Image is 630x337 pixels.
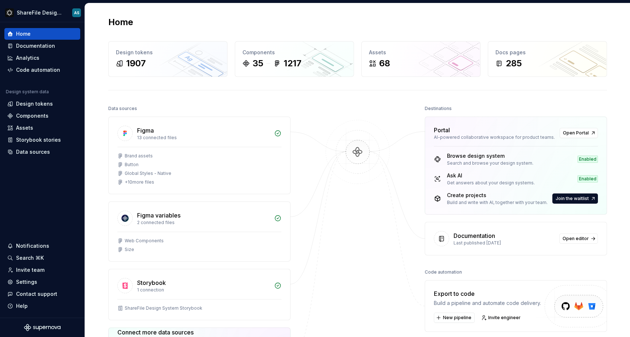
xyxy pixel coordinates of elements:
button: Notifications [4,240,80,252]
div: Documentation [16,42,55,50]
div: Code automation [16,66,60,74]
div: Enabled [577,156,598,163]
a: Documentation [4,40,80,52]
div: 35 [253,58,263,69]
button: Contact support [4,288,80,300]
a: Docs pages285 [488,41,607,77]
span: Invite engineer [488,315,521,321]
svg: Supernova Logo [24,324,61,331]
h2: Home [108,16,133,28]
img: 16fa4d48-c719-41e7-904a-cec51ff481f5.png [5,8,14,17]
div: Data sources [108,103,137,114]
div: 1217 [284,58,302,69]
div: Button [125,162,139,168]
div: 1 connection [137,287,270,293]
button: Search ⌘K [4,252,80,264]
div: Design tokens [16,100,53,107]
a: Analytics [4,52,80,64]
div: Browse design system [447,152,533,160]
div: Size [125,247,134,252]
a: Assets68 [361,41,481,77]
div: Last published [DATE] [454,240,555,246]
div: Design system data [6,89,49,95]
div: Code automation [425,267,462,277]
span: Open Portal [563,130,589,136]
div: 285 [506,58,522,69]
a: Data sources [4,146,80,158]
div: Destinations [425,103,452,114]
a: Code automation [4,64,80,76]
a: Join the waitlist [552,193,598,204]
div: Search and browse your design system. [447,160,533,166]
div: Data sources [16,148,50,156]
div: Docs pages [495,49,599,56]
div: Portal [434,126,450,134]
div: Create projects [447,192,548,199]
span: New pipeline [443,315,471,321]
div: Figma [137,126,154,135]
div: Global Styles - Native [125,171,171,176]
div: Storybook stories [16,136,61,144]
div: AS [74,10,79,16]
div: Export to code [434,289,541,298]
div: Search ⌘K [16,254,44,262]
span: Open editor [563,236,589,242]
a: Home [4,28,80,40]
div: 1907 [126,58,146,69]
div: AI-powered collaborative workspace for product teams. [434,134,555,140]
div: Analytics [16,54,39,62]
div: Home [16,30,31,38]
div: Components [242,49,346,56]
a: Storybook stories [4,134,80,146]
a: Assets [4,122,80,134]
div: Contact support [16,290,57,298]
div: ShareFile Design System [17,9,63,16]
a: Open Portal [560,128,598,138]
div: Build a pipeline and automate code delivery. [434,299,541,307]
button: New pipeline [434,313,475,323]
div: Assets [16,124,33,132]
div: Storybook [137,278,166,287]
div: Build and write with AI, together with your team. [447,200,548,205]
a: Invite engineer [479,313,524,323]
button: Help [4,300,80,312]
a: Figma13 connected filesBrand assetsButtonGlobal Styles - Native+10more files [108,117,291,194]
div: Notifications [16,242,49,250]
a: Components351217 [235,41,354,77]
div: Get answers about your design systems. [447,180,535,186]
div: Design tokens [116,49,220,56]
a: Invite team [4,264,80,276]
div: Help [16,302,28,310]
div: Web Components [125,238,164,244]
span: Join the waitlist [556,196,589,201]
a: Figma variables2 connected filesWeb ComponentsSize [108,201,291,262]
a: Storybook1 connectionShareFile Design System Storybook [108,269,291,320]
button: ShareFile Design SystemAS [1,5,83,20]
div: 68 [379,58,390,69]
a: Design tokens1907 [108,41,227,77]
div: Figma variables [137,211,180,220]
a: Open editor [559,234,598,244]
div: Ask AI [447,172,535,179]
div: Assets [369,49,473,56]
div: 2 connected files [137,220,270,226]
div: Components [16,112,48,119]
div: Connect more data sources [117,328,220,337]
a: Components [4,110,80,122]
div: Brand assets [125,153,153,159]
div: Enabled [577,175,598,183]
div: 13 connected files [137,135,270,141]
div: + 10 more files [125,179,154,185]
a: Settings [4,276,80,288]
a: Design tokens [4,98,80,110]
div: Documentation [454,231,495,240]
div: Settings [16,278,37,286]
div: Invite team [16,266,44,274]
div: ShareFile Design System Storybook [125,305,202,311]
